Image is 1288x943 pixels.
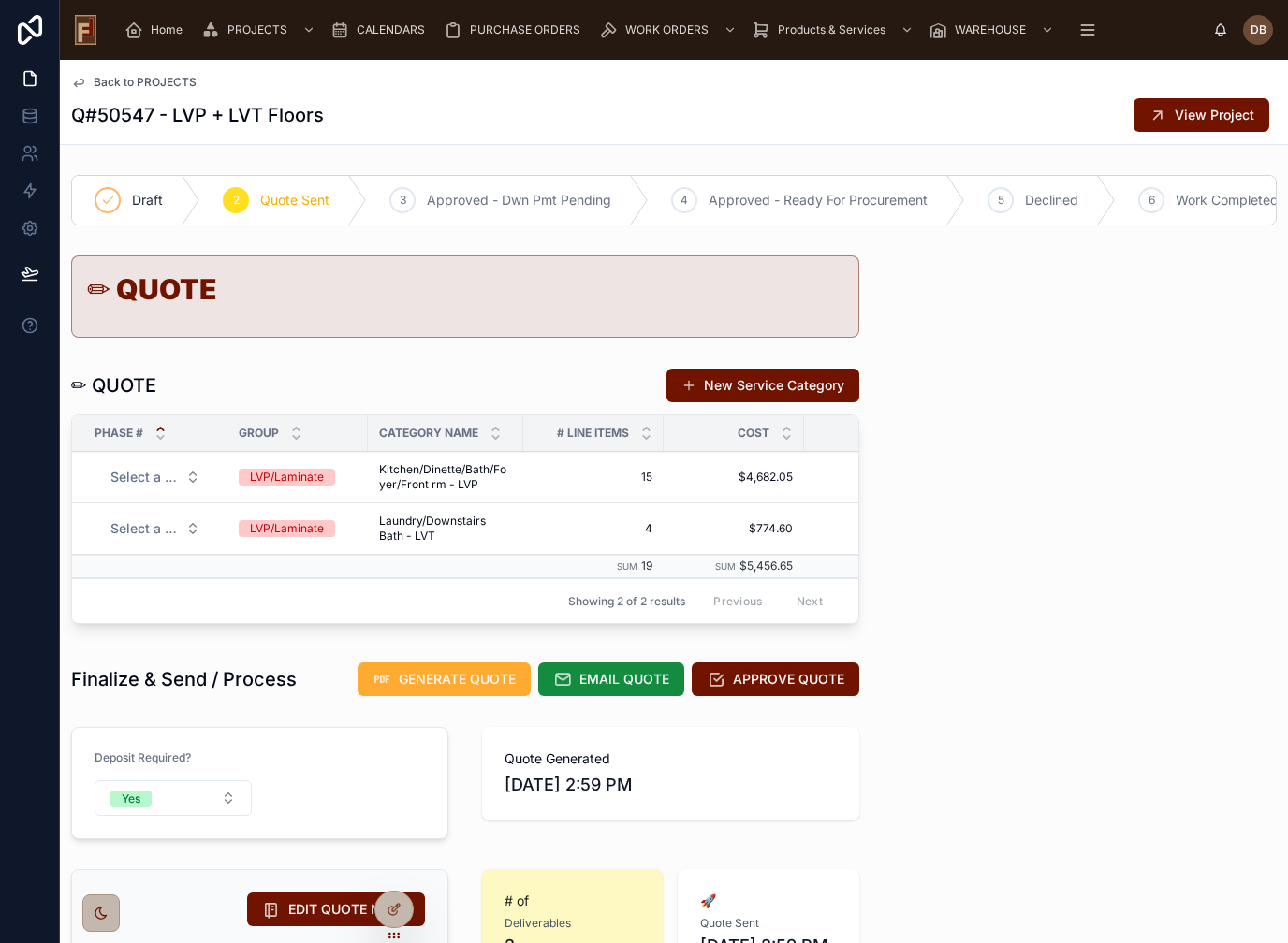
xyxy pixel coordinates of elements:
span: WAREHOUSE [955,22,1026,37]
span: Category Name [379,426,478,441]
button: View Project [1134,98,1269,132]
span: Select a Phase # [110,468,178,486]
a: CALENDARS [325,13,438,47]
img: App logo [75,15,96,45]
a: PROJECTS [196,13,325,47]
span: Home [151,22,183,37]
span: 🚀 [700,892,836,910]
button: Select Button [95,512,215,545]
button: EMAIL QUOTE [538,662,684,696]
a: Home [119,13,196,47]
div: scrollable content [111,9,1213,51]
a: $4,665.65 [815,470,933,485]
a: Select Button [95,511,216,546]
button: EDIT QUOTE NAME [247,892,425,926]
span: View Project [1175,106,1254,124]
span: PURCHASE ORDERS [470,22,580,37]
a: PURCHASE ORDERS [438,13,593,47]
span: # Line Items [557,426,629,441]
span: EDIT QUOTE NAME [288,900,410,919]
span: DB [1251,22,1266,37]
button: APPROVE QUOTE [692,662,859,696]
span: Phase # [95,426,143,441]
span: Approved - Dwn Pmt Pending [427,191,611,210]
a: Back to PROJECTS [71,75,197,90]
div: Yes [122,791,140,807]
div: # ✏ QUOTE [87,275,843,303]
a: Laundry/Downstairs Bath - LVT [379,514,512,544]
span: Group [239,426,279,441]
span: Work Completed [1176,191,1279,210]
a: $811.56 [815,521,933,536]
h1: ✏ QUOTE [71,372,156,399]
h1: Q#50547 - LVP + LVT Floors [71,102,324,128]
div: LVP/Laminate [250,469,324,486]
small: Sum [617,561,637,572]
h1: ✏ QUOTE [87,275,843,303]
span: APPROVE QUOTE [733,670,844,689]
span: [DATE] 2:59 PM [505,772,837,798]
span: CALENDARS [357,22,425,37]
span: Select a Phase # [110,519,178,538]
span: $5,456.65 [739,559,793,573]
button: GENERATE QUOTE [358,662,531,696]
small: Sum [715,561,736,572]
span: Back to PROJECTS [94,75,197,90]
span: Approved - Ready For Procurement [709,191,928,210]
span: Declined [1025,191,1078,210]
span: 5 [998,193,1004,208]
a: Select Button [95,459,216,495]
span: WORK ORDERS [625,22,709,37]
span: Deposit Required? [95,750,191,764]
a: Products & Services [746,13,923,47]
span: GENERATE QUOTE [399,670,516,689]
span: 19 [641,559,652,573]
span: Quote Generated [505,749,837,768]
a: WAREHOUSE [923,13,1063,47]
a: Kitchen/Dinette/Bath/Foyer/Front rm - LVP [379,462,512,492]
a: WORK ORDERS [593,13,746,47]
a: LVP/Laminate [239,469,357,486]
span: 2 [233,193,240,208]
span: 4 [681,193,688,208]
a: 15 [534,470,652,485]
span: COST [738,426,769,441]
span: Products & Services [778,22,885,37]
h1: Finalize & Send / Process [71,666,297,692]
span: Deliverables [505,916,571,931]
button: New Service Category [666,369,859,402]
span: 3 [400,193,406,208]
a: $4,682.05 [675,470,793,485]
button: Select Button [95,780,252,816]
a: 4 [534,521,652,536]
span: EMAIL QUOTE [579,670,669,689]
span: Quote Sent [260,191,329,210]
span: # of [505,892,640,910]
button: Select Button [95,460,215,494]
span: Draft [132,191,163,210]
span: 6 [1149,193,1155,208]
a: LVP/Laminate [239,520,357,537]
div: LVP/Laminate [250,520,324,537]
span: PROJECTS [227,22,287,37]
span: Quote Sent [700,916,759,931]
span: Showing 2 of 2 results [568,594,685,609]
a: $774.60 [675,521,793,536]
